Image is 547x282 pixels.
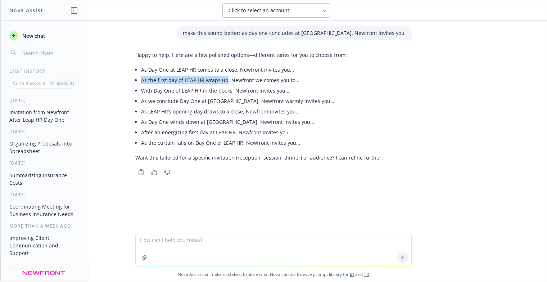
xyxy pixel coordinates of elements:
[141,117,383,127] li: As Day One winds down at [GEOGRAPHIC_DATA], Newfront invites you…
[141,75,383,85] li: As the first day of LEAP HR wraps up, Newfront welcomes you to…
[6,169,81,189] button: Summarizing Insurance Costs
[350,271,354,277] a: BI
[21,32,45,40] span: New chat
[141,85,383,96] li: With Day One of LEAP HR in the books, Newfront invites you…
[141,64,383,75] li: As Day One at LEAP HR comes to a close, Newfront invites you…
[161,167,173,177] button: Thumbs down
[141,96,383,106] li: As we conclude Day One at [GEOGRAPHIC_DATA], Newfront warmly invites you…
[50,80,74,86] p: All accounts
[364,271,369,277] a: TR
[6,29,81,42] button: New chat
[138,169,144,175] svg: Copy to clipboard
[1,192,87,198] div: [DATE]
[141,138,383,148] li: As the curtain falls on Day One of LEAP HR, Newfront invites you…
[141,127,383,138] li: After an energizing first day at LEAP HR, Newfront invites you…
[229,7,289,14] span: Click to select an account
[3,267,544,282] span: Nova Assist can make mistakes. Explore what Nova can do: Browse prompt library for and
[135,154,383,161] p: Want this tailored for a specific invitation (reception, session, dinner) or audience? I can refi...
[1,97,87,103] div: [DATE]
[135,51,383,59] p: Happy to help. Here are a few polished options—different tones for you to choose from:
[21,48,78,58] input: Search chats
[1,129,87,135] div: [DATE]
[222,3,330,18] button: Click to select an account
[1,160,87,166] div: [DATE]
[9,6,43,14] h1: Nova Assist
[6,106,81,126] button: Invitation from Newfront After Leap HR Day One
[13,80,45,86] p: Current account
[6,232,81,259] button: Improving Client Communication and Support
[6,262,81,281] button: Average Salaries for Various Roles
[6,138,81,157] button: Organizing Proposals into Spreadsheet
[6,201,81,220] button: Coordinating Meeting for Business Insurance Needs
[141,106,383,117] li: As LEAP HR’s opening day draws to a close, Newfront invites you…
[1,68,87,74] div: Chat History
[183,29,404,37] p: make this sound better: as day one concludes at [GEOGRAPHIC_DATA], Newfront invites you
[1,223,87,229] div: More than a week ago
